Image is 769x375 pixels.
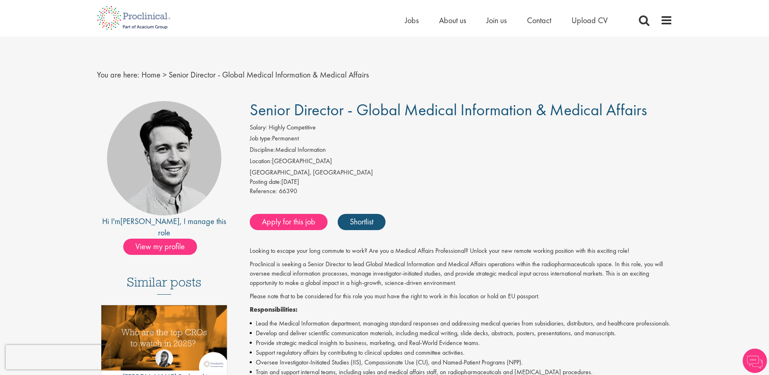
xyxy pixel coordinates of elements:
[439,15,466,26] a: About us
[269,123,316,131] span: Highly Competitive
[127,275,201,295] h3: Similar posts
[250,123,267,132] label: Salary:
[163,69,167,80] span: >
[169,69,369,80] span: Senior Director - Global Medical Information & Medical Affairs
[250,168,673,177] div: [GEOGRAPHIC_DATA], [GEOGRAPHIC_DATA]
[250,246,673,256] p: Looking to escape your long commute to work? Are you a Medical Affairs Professional? Unlock your ...
[279,187,297,195] span: 66390
[123,239,197,255] span: View my profile
[250,145,275,155] label: Discipline:
[486,15,507,26] a: Join us
[572,15,608,26] a: Upload CV
[97,216,232,239] div: Hi I'm , I manage this role
[250,214,328,230] a: Apply for this job
[250,292,673,301] p: Please note that to be considered for this role you must have the right to work in this location ...
[155,349,173,367] img: Theodora Savlovschi - Wicks
[123,240,205,251] a: View my profile
[120,216,180,226] a: [PERSON_NAME]
[250,319,673,328] li: Lead the Medical Information department, managing standard responses and addressing medical queri...
[250,305,298,314] strong: Responsibilities:
[250,187,277,196] label: Reference:
[527,15,551,26] a: Contact
[250,328,673,338] li: Develop and deliver scientific communication materials, including medical writing, slide decks, a...
[250,177,673,187] div: [DATE]
[250,157,673,168] li: [GEOGRAPHIC_DATA]
[338,214,386,230] a: Shortlist
[743,349,767,373] img: Chatbot
[141,69,161,80] a: breadcrumb link
[250,177,281,186] span: Posting date:
[250,99,647,120] span: Senior Director - Global Medical Information & Medical Affairs
[250,348,673,358] li: Support regulatory affairs by contributing to clinical updates and committee activities.
[250,260,673,288] p: Proclinical is seeking a Senior Director to lead Global Medical Information and Medical Affairs o...
[250,134,673,145] li: Permanent
[250,358,673,367] li: Oversee Investigator-Initiated Studies (IIS), Compassionate Use (CU), and Named-Patient Programs ...
[107,101,221,216] img: imeage of recruiter Thomas Pinnock
[250,134,272,143] label: Job type:
[250,145,673,157] li: Medical Information
[97,69,139,80] span: You are here:
[101,305,227,371] img: Top 10 CROs 2025 | Proclinical
[6,345,109,369] iframe: reCAPTCHA
[405,15,419,26] a: Jobs
[250,157,272,166] label: Location:
[250,338,673,348] li: Provide strategic medical insights to business, marketing, and Real-World Evidence teams.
